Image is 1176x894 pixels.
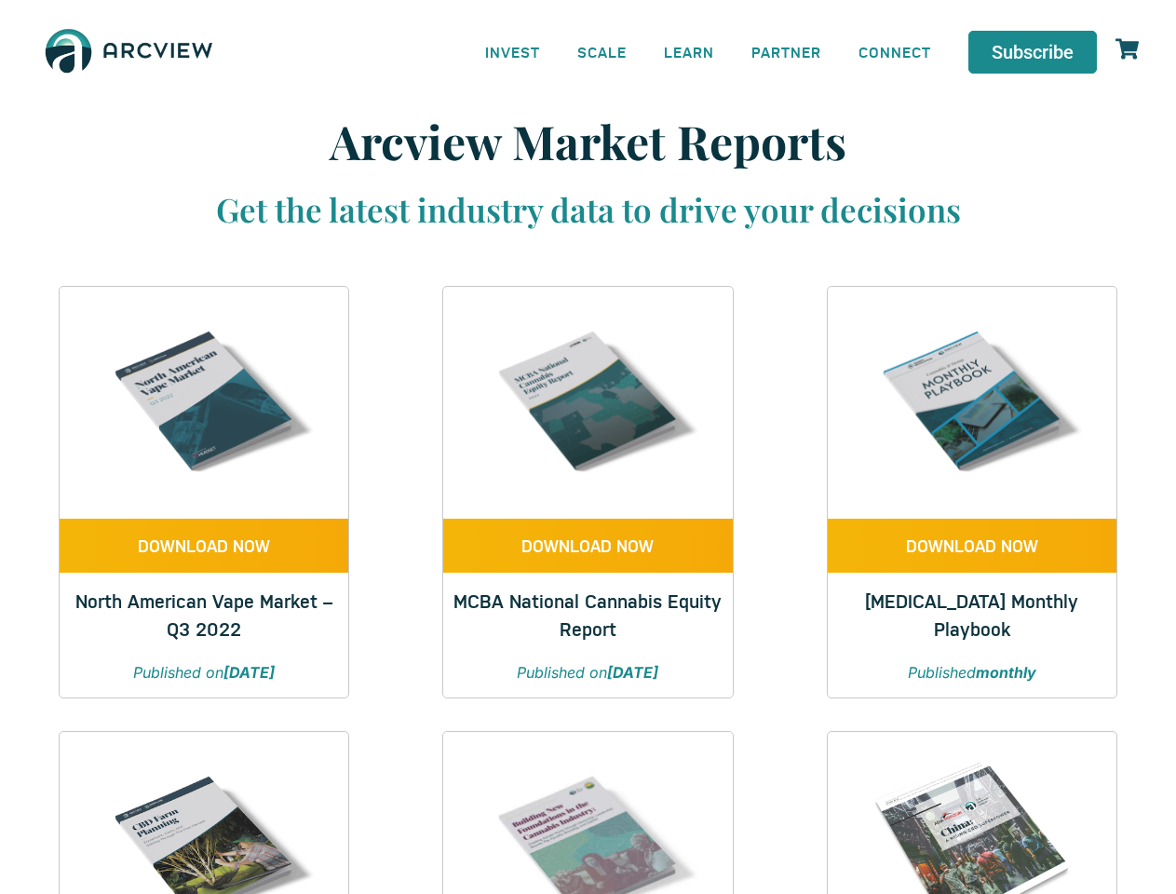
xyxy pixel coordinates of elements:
p: Published on [78,661,330,684]
h1: Arcview Market Reports [86,114,1091,169]
a: Subscribe [968,31,1097,74]
span: Subscribe [992,43,1074,61]
img: Cannabis & Hemp Monthly Playbook [857,287,1088,518]
a: DOWNLOAD NOW [60,519,348,573]
a: DOWNLOAD NOW [443,519,732,573]
span: DOWNLOAD NOW [521,537,654,554]
a: CONNECT [840,31,950,73]
p: Published [846,661,1098,684]
span: DOWNLOAD NOW [138,537,270,554]
strong: [DATE] [223,663,275,682]
strong: monthly [976,663,1036,682]
img: The Arcview Group [37,19,221,86]
a: PARTNER [733,31,840,73]
h3: Get the latest industry data to drive your decisions [86,188,1091,231]
nav: Menu [466,31,950,73]
a: SCALE [559,31,645,73]
strong: [DATE] [607,663,658,682]
a: INVEST [466,31,559,73]
p: Published on [462,661,713,684]
span: DOWNLOAD NOW [906,537,1038,554]
a: MCBA National Cannabis Equity Report [453,588,722,641]
a: North American Vape Market – Q3 2022 [75,588,332,641]
img: Q3 2022 VAPE REPORT [88,287,319,518]
a: LEARN [645,31,733,73]
a: DOWNLOAD NOW [828,519,1116,573]
a: [MEDICAL_DATA] Monthly Playbook [865,588,1078,641]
